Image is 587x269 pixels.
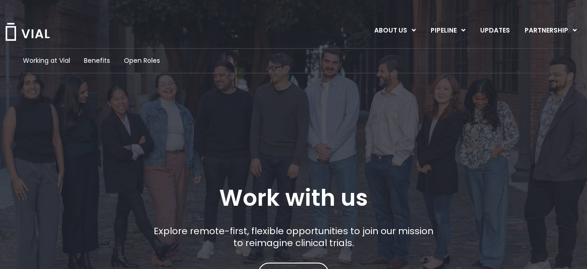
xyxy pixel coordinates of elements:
a: PARTNERSHIPMenu Toggle [517,23,584,38]
img: Vial Logo [5,23,50,41]
p: Explore remote-first, flexible opportunities to join our mission to reimagine clinical trials. [150,225,437,249]
h1: Work with us [219,185,368,211]
a: Benefits [84,56,110,66]
a: PIPELINEMenu Toggle [423,23,472,38]
a: ABOUT USMenu Toggle [367,23,423,38]
a: Working at Vial [23,56,70,66]
a: UPDATES [473,23,517,38]
a: Open Roles [124,56,160,66]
